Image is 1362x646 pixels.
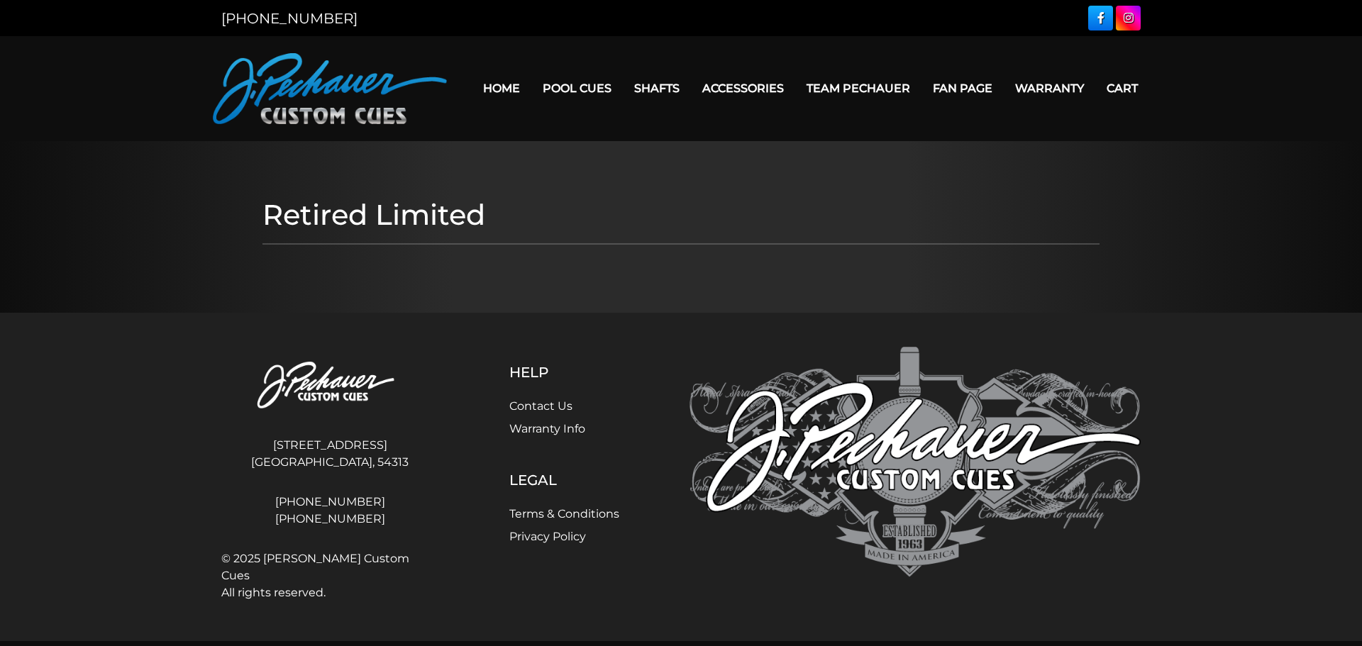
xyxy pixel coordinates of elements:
img: Pechauer Custom Cues [690,347,1141,577]
h1: Retired Limited [262,198,1100,232]
img: Pechauer Custom Cues [213,53,447,124]
h5: Help [509,364,619,381]
a: Terms & Conditions [509,507,619,520]
a: [PHONE_NUMBER] [221,511,438,528]
a: Accessories [691,70,795,106]
a: Team Pechauer [795,70,921,106]
img: Pechauer Custom Cues [221,347,438,425]
a: Privacy Policy [509,530,586,543]
span: © 2025 [PERSON_NAME] Custom Cues All rights reserved. [221,550,438,601]
a: Warranty Info [509,422,585,435]
address: [STREET_ADDRESS] [GEOGRAPHIC_DATA], 54313 [221,431,438,477]
a: Warranty [1004,70,1095,106]
a: Cart [1095,70,1149,106]
a: Contact Us [509,399,572,413]
a: Home [472,70,531,106]
a: Shafts [623,70,691,106]
a: [PHONE_NUMBER] [221,494,438,511]
a: Pool Cues [531,70,623,106]
a: [PHONE_NUMBER] [221,10,358,27]
a: Fan Page [921,70,1004,106]
h5: Legal [509,472,619,489]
